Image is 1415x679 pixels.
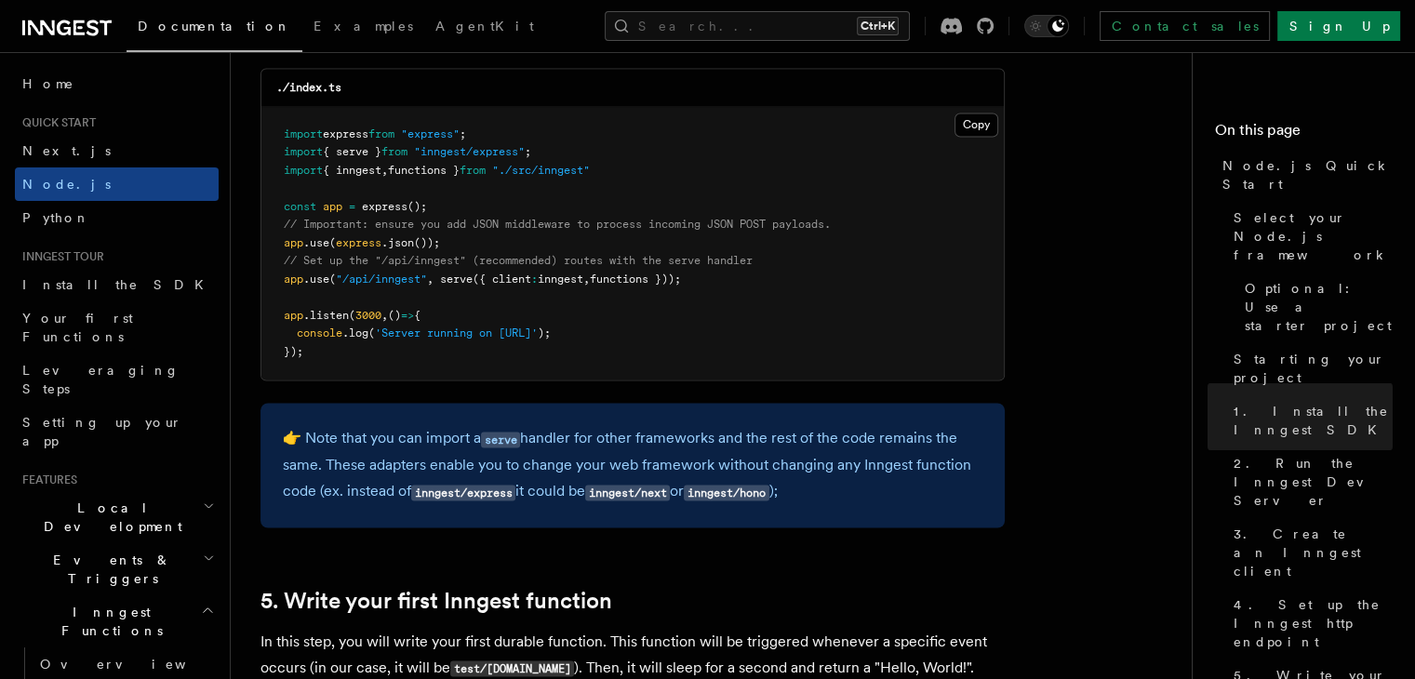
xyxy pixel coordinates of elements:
span: functions })); [590,273,681,286]
span: = [349,200,355,213]
span: app [323,200,342,213]
span: 4. Set up the Inngest http endpoint [1234,595,1393,651]
a: Starting your project [1226,342,1393,394]
a: Home [15,67,219,100]
span: .listen [303,309,349,322]
span: 3000 [355,309,381,322]
code: ./index.ts [276,81,341,94]
button: Inngest Functions [15,595,219,647]
a: 4. Set up the Inngest http endpoint [1226,588,1393,659]
span: inngest [538,273,583,286]
span: Inngest Functions [15,603,201,640]
span: ( [349,309,355,322]
span: { serve } [323,145,381,158]
span: Features [15,473,77,487]
span: from [368,127,394,140]
span: Select your Node.js framework [1234,208,1393,264]
span: serve [440,273,473,286]
span: (); [407,200,427,213]
a: Your first Functions [15,301,219,353]
span: ( [329,236,336,249]
span: ; [525,145,531,158]
span: express [362,200,407,213]
span: console [297,326,342,339]
span: Node.js [22,177,111,192]
span: AgentKit [435,19,534,33]
span: .log [342,326,368,339]
a: Examples [302,6,424,50]
span: Setting up your app [22,415,182,448]
span: express [323,127,368,140]
span: ); [538,326,551,339]
span: // Set up the "/api/inngest" (recommended) routes with the serve handler [284,254,753,267]
a: 1. Install the Inngest SDK [1226,394,1393,446]
span: const [284,200,316,213]
a: Select your Node.js framework [1226,201,1393,272]
span: }); [284,345,303,358]
span: Node.js Quick Start [1222,156,1393,193]
span: Optional: Use a starter project [1245,279,1393,335]
span: Leveraging Steps [22,363,180,396]
span: import [284,127,323,140]
a: Next.js [15,134,219,167]
span: Install the SDK [22,277,215,292]
a: Setting up your app [15,406,219,458]
a: serve [481,429,520,446]
code: inngest/next [585,485,670,500]
kbd: Ctrl+K [857,17,899,35]
code: inngest/hono [684,485,768,500]
p: 👉 Note that you can import a handler for other frameworks and the rest of the code remains the sa... [283,425,982,505]
span: 3. Create an Inngest client [1234,525,1393,580]
span: "./src/inngest" [492,164,590,177]
span: Local Development [15,499,203,536]
span: // Important: ensure you add JSON middleware to process incoming JSON POST payloads. [284,218,831,231]
span: from [381,145,407,158]
code: test/[DOMAIN_NAME] [450,660,574,676]
a: 3. Create an Inngest client [1226,517,1393,588]
span: : [531,273,538,286]
span: 2. Run the Inngest Dev Server [1234,454,1393,510]
span: functions } [388,164,460,177]
code: inngest/express [411,485,515,500]
span: 'Server running on [URL]' [375,326,538,339]
span: import [284,164,323,177]
span: "inngest/express" [414,145,525,158]
button: Toggle dark mode [1024,15,1069,37]
span: from [460,164,486,177]
span: "/api/inngest" [336,273,427,286]
span: ({ client [473,273,531,286]
a: Node.js Quick Start [1215,149,1393,201]
a: Optional: Use a starter project [1237,272,1393,342]
span: import [284,145,323,158]
span: Starting your project [1234,350,1393,387]
span: Documentation [138,19,291,33]
a: Contact sales [1100,11,1270,41]
span: , [381,164,388,177]
span: Inngest tour [15,249,104,264]
span: Home [22,74,74,93]
button: Search...Ctrl+K [605,11,910,41]
span: Python [22,210,90,225]
span: , [583,273,590,286]
button: Events & Triggers [15,543,219,595]
a: Sign Up [1277,11,1400,41]
span: Overview [40,657,232,672]
span: => [401,309,414,322]
span: app [284,273,303,286]
button: Copy [954,113,998,137]
span: app [284,309,303,322]
a: 2. Run the Inngest Dev Server [1226,446,1393,517]
span: () [388,309,401,322]
a: Documentation [127,6,302,52]
h4: On this page [1215,119,1393,149]
span: , [381,309,388,322]
a: Leveraging Steps [15,353,219,406]
span: ( [368,326,375,339]
a: AgentKit [424,6,545,50]
span: Next.js [22,143,111,158]
span: Examples [314,19,413,33]
button: Local Development [15,491,219,543]
span: Quick start [15,115,96,130]
span: ()); [414,236,440,249]
span: Your first Functions [22,311,133,344]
